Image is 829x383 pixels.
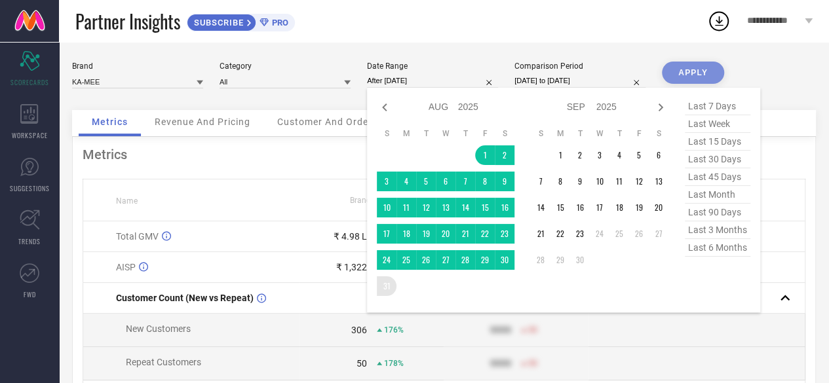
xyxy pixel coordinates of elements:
[475,172,495,191] td: Fri Aug 08 2025
[116,231,159,242] span: Total GMV
[436,198,455,217] td: Wed Aug 13 2025
[92,117,128,127] span: Metrics
[531,172,550,191] td: Sun Sep 07 2025
[350,196,393,205] span: Brand Value
[685,151,750,168] span: last 30 days
[685,221,750,239] span: last 3 months
[590,128,609,139] th: Wednesday
[83,147,805,162] div: Metrics
[12,130,48,140] span: WORKSPACE
[570,250,590,270] td: Tue Sep 30 2025
[396,128,416,139] th: Monday
[455,250,475,270] td: Thu Aug 28 2025
[220,62,351,71] div: Category
[396,224,416,244] td: Mon Aug 18 2025
[528,325,537,335] span: 50
[126,357,201,367] span: Repeat Customers
[495,128,514,139] th: Saturday
[685,204,750,221] span: last 90 days
[653,100,668,115] div: Next month
[649,224,668,244] td: Sat Sep 27 2025
[685,239,750,257] span: last 6 months
[550,172,570,191] td: Mon Sep 08 2025
[685,168,750,186] span: last 45 days
[377,276,396,296] td: Sun Aug 31 2025
[475,128,495,139] th: Friday
[475,198,495,217] td: Fri Aug 15 2025
[116,262,136,272] span: AISP
[629,224,649,244] td: Fri Sep 26 2025
[269,18,288,27] span: PRO
[416,172,436,191] td: Tue Aug 05 2025
[514,74,646,88] input: Select comparison period
[455,128,475,139] th: Thursday
[550,250,570,270] td: Mon Sep 29 2025
[649,172,668,191] td: Sat Sep 13 2025
[455,198,475,217] td: Thu Aug 14 2025
[495,250,514,270] td: Sat Aug 30 2025
[187,10,295,31] a: SUBSCRIBEPRO
[590,172,609,191] td: Wed Sep 10 2025
[495,172,514,191] td: Sat Aug 09 2025
[475,145,495,165] td: Fri Aug 01 2025
[396,198,416,217] td: Mon Aug 11 2025
[495,145,514,165] td: Sat Aug 02 2025
[609,198,629,217] td: Thu Sep 18 2025
[436,250,455,270] td: Wed Aug 27 2025
[531,128,550,139] th: Sunday
[351,325,367,335] div: 306
[396,250,416,270] td: Mon Aug 25 2025
[490,358,511,369] div: 9999
[475,224,495,244] td: Fri Aug 22 2025
[495,198,514,217] td: Sat Aug 16 2025
[277,117,377,127] span: Customer And Orders
[550,224,570,244] td: Mon Sep 22 2025
[685,186,750,204] span: last month
[550,128,570,139] th: Monday
[116,293,254,303] span: Customer Count (New vs Repeat)
[126,323,191,334] span: New Customers
[514,62,646,71] div: Comparison Period
[377,198,396,217] td: Sun Aug 10 2025
[570,172,590,191] td: Tue Sep 09 2025
[336,262,367,272] div: ₹ 1,322
[609,172,629,191] td: Thu Sep 11 2025
[570,128,590,139] th: Tuesday
[609,128,629,139] th: Thursday
[416,250,436,270] td: Tue Aug 26 2025
[396,172,416,191] td: Mon Aug 04 2025
[475,250,495,270] td: Fri Aug 29 2025
[187,18,247,27] span: SUBSCRIBE
[24,289,36,299] span: FWD
[455,224,475,244] td: Thu Aug 21 2025
[416,128,436,139] th: Tuesday
[436,172,455,191] td: Wed Aug 06 2025
[416,224,436,244] td: Tue Aug 19 2025
[570,145,590,165] td: Tue Sep 02 2025
[377,128,396,139] th: Sunday
[334,231,367,242] div: ₹ 4.98 L
[377,250,396,270] td: Sun Aug 24 2025
[531,198,550,217] td: Sun Sep 14 2025
[377,224,396,244] td: Sun Aug 17 2025
[367,62,498,71] div: Date Range
[367,74,498,88] input: Select date range
[75,8,180,35] span: Partner Insights
[609,145,629,165] td: Thu Sep 04 2025
[685,133,750,151] span: last 15 days
[685,115,750,133] span: last week
[377,172,396,191] td: Sun Aug 03 2025
[550,145,570,165] td: Mon Sep 01 2025
[570,198,590,217] td: Tue Sep 16 2025
[116,196,138,206] span: Name
[357,358,367,369] div: 50
[590,198,609,217] td: Wed Sep 17 2025
[629,172,649,191] td: Fri Sep 12 2025
[550,198,570,217] td: Mon Sep 15 2025
[629,198,649,217] td: Fri Sep 19 2025
[10,183,50,193] span: SUGGESTIONS
[570,224,590,244] td: Tue Sep 23 2025
[10,77,49,87] span: SCORECARDS
[685,98,750,115] span: last 7 days
[436,128,455,139] th: Wednesday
